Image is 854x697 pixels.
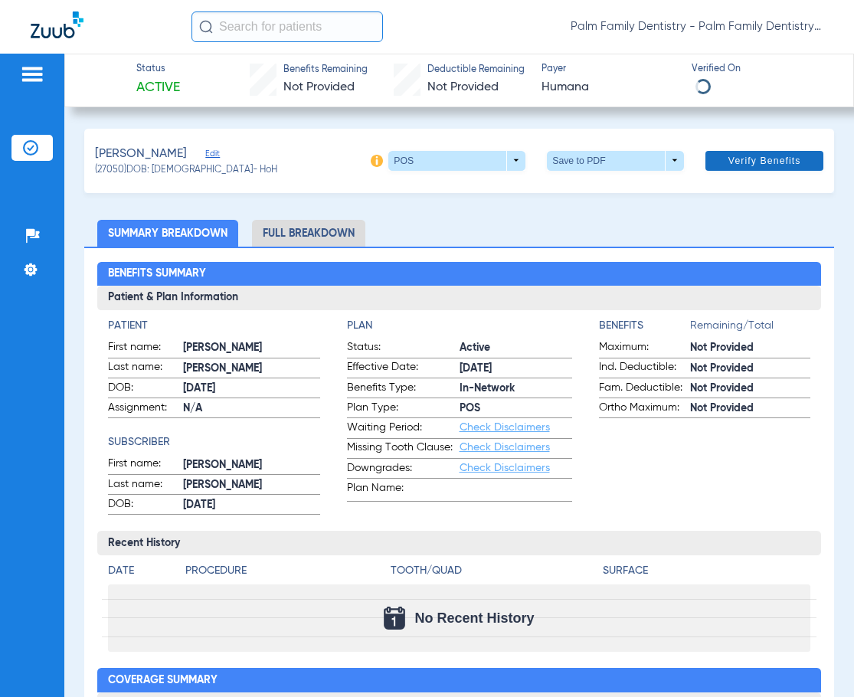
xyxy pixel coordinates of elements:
h4: Benefits [599,318,690,334]
span: [PERSON_NAME] [183,477,319,493]
span: [DATE] [460,361,572,377]
h4: Plan [347,318,572,334]
span: Not Provided [690,381,810,397]
a: Check Disclaimers [460,422,550,433]
span: In-Network [460,381,572,397]
span: Edit [205,149,219,163]
span: Ortho Maximum: [599,400,690,418]
span: First name: [108,339,183,358]
span: Plan Type: [347,400,460,418]
span: Not Provided [690,361,810,377]
span: [DATE] [183,497,319,513]
span: Payer [542,63,679,77]
span: DOB: [108,380,183,398]
span: Not Provided [427,81,499,93]
span: Ind. Deductible: [599,359,690,378]
span: [PERSON_NAME] [183,361,319,377]
h4: Patient [108,318,319,334]
app-breakdown-title: Tooth/Quad [391,563,597,584]
span: DOB: [108,496,183,515]
span: Remaining/Total [690,318,810,339]
span: Last name: [108,359,183,378]
button: Save to PDF [547,151,684,171]
span: Waiting Period: [347,420,460,438]
li: Summary Breakdown [97,220,238,247]
span: Assignment: [108,400,183,418]
img: Zuub Logo [31,11,83,38]
span: Verified On [692,63,829,77]
h3: Recent History [97,531,820,555]
button: Verify Benefits [705,151,823,171]
a: Check Disclaimers [460,442,550,453]
span: First name: [108,456,183,474]
span: Last name: [108,476,183,495]
li: Full Breakdown [252,220,365,247]
img: Calendar [384,607,405,630]
h4: Surface [603,563,810,579]
span: [PERSON_NAME] [95,145,187,164]
h4: Tooth/Quad [391,563,597,579]
h2: Coverage Summary [97,668,820,692]
span: [PERSON_NAME] [183,457,319,473]
span: Plan Name: [347,480,460,501]
span: Benefits Remaining [283,64,368,77]
a: Check Disclaimers [460,463,550,473]
span: Deductible Remaining [427,64,525,77]
span: (27050) DOB: [DEMOGRAPHIC_DATA] - HoH [95,164,277,178]
input: Search for patients [191,11,383,42]
span: Benefits Type: [347,380,460,398]
span: Palm Family Dentistry - Palm Family Dentistry - [GEOGRAPHIC_DATA] [571,19,823,34]
span: No Recent History [414,610,534,626]
span: Status: [347,339,460,358]
span: Active [136,78,180,97]
app-breakdown-title: Date [108,563,172,584]
span: Status [136,63,180,77]
app-breakdown-title: Surface [603,563,810,584]
span: Effective Date: [347,359,460,378]
span: Humana [542,78,679,97]
span: Active [460,340,572,356]
span: Verify Benefits [728,155,801,167]
span: Not Provided [283,81,355,93]
span: Not Provided [690,340,810,356]
span: POS [460,401,572,417]
h3: Patient & Plan Information [97,286,820,310]
app-breakdown-title: Benefits [599,318,690,339]
h4: Date [108,563,172,579]
span: Missing Tooth Clause: [347,440,460,458]
h2: Benefits Summary [97,262,820,286]
span: [PERSON_NAME] [183,340,319,356]
span: Maximum: [599,339,690,358]
h4: Subscriber [108,434,319,450]
span: N/A [183,401,319,417]
img: info-icon [371,155,383,167]
span: Downgrades: [347,460,460,479]
app-breakdown-title: Procedure [185,563,384,584]
img: Search Icon [199,20,213,34]
img: hamburger-icon [20,65,44,83]
span: [DATE] [183,381,319,397]
h4: Procedure [185,563,384,579]
button: POS [388,151,525,171]
span: Fam. Deductible: [599,380,690,398]
span: Not Provided [690,401,810,417]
